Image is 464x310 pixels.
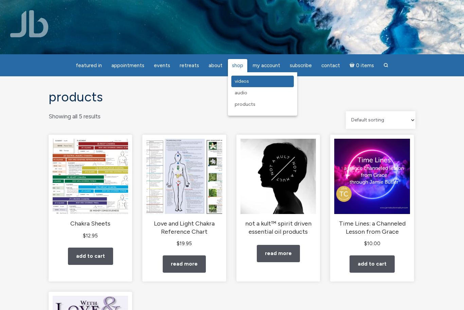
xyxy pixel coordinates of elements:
a: Videos [231,76,294,87]
h2: Chakra Sheets [53,220,128,228]
h2: Love and Light Chakra Reference Chart [146,220,222,236]
span: $ [177,240,180,247]
bdi: 12.95 [83,233,98,239]
a: Chakra Sheets $12.95 [53,139,128,240]
img: not a kult™ spirit driven essential oil products [240,139,316,214]
span: $ [83,233,86,239]
img: Jamie Butler. The Everyday Medium [10,10,49,37]
p: Showing all 5 results [49,111,101,122]
span: Subscribe [290,62,312,69]
a: Contact [317,59,344,72]
i: Cart [350,62,356,69]
bdi: 10.00 [364,240,380,247]
a: Subscribe [286,59,316,72]
a: Add to cart: “Time Lines: a Channeled Lesson from Grace” [350,255,395,273]
a: featured in [72,59,106,72]
img: Time Lines: a Channeled Lesson from Grace [334,139,410,214]
span: Contact [321,62,340,69]
img: Chakra Sheets [53,139,128,214]
a: Products [231,99,294,110]
a: not a kult™ spirit driven essential oil products [240,139,316,236]
h2: Time Lines: a Channeled Lesson from Grace [334,220,410,236]
a: Retreats [176,59,203,72]
a: About [204,59,227,72]
a: Read more about “Love and Light Chakra Reference Chart” [163,255,206,273]
a: Shop [228,59,247,72]
span: Appointments [111,62,144,69]
a: Cart0 items [345,58,378,72]
span: Products [235,101,255,107]
span: Shop [232,62,243,69]
span: Audio [235,90,247,96]
span: Videos [235,78,249,84]
span: Retreats [180,62,199,69]
a: Add to cart: “Chakra Sheets” [68,248,113,265]
bdi: 19.95 [177,240,192,247]
span: My Account [253,62,280,69]
a: Read more about “not a kult™ spirit driven essential oil products” [257,245,300,262]
img: Love and Light Chakra Reference Chart [146,139,222,214]
a: Time Lines: a Channeled Lesson from Grace $10.00 [334,139,410,248]
span: featured in [76,62,102,69]
span: $ [364,240,367,247]
a: Audio [231,87,294,99]
a: Events [150,59,174,72]
select: Shop order [346,111,415,129]
span: Events [154,62,170,69]
span: 0 items [356,63,374,68]
h1: Products [49,90,415,104]
a: Appointments [107,59,148,72]
a: Love and Light Chakra Reference Chart $19.95 [146,139,222,248]
a: My Account [249,59,284,72]
span: About [209,62,222,69]
h2: not a kult™ spirit driven essential oil products [240,220,316,236]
